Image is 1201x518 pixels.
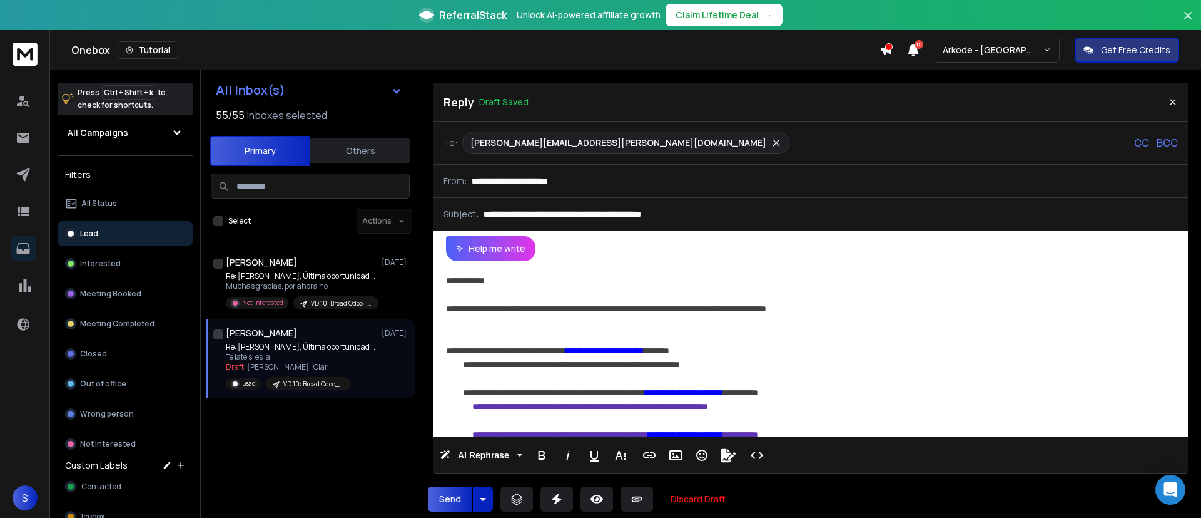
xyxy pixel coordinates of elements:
[68,127,128,139] h1: All Campaigns
[1075,38,1179,63] button: Get Free Credits
[58,191,193,216] button: All Status
[437,443,525,468] button: AI Rephrase
[382,328,410,338] p: [DATE]
[311,299,371,308] p: VD 10: Broad Odoo_Campaign - ARKODE
[226,352,376,362] p: Te late si es la
[81,482,121,492] span: Contacted
[65,459,128,472] h3: Custom Labels
[58,311,193,336] button: Meeting Completed
[247,108,327,123] h3: Inboxes selected
[664,443,687,468] button: Insert Image (Ctrl+P)
[58,371,193,396] button: Out of office
[228,216,251,226] label: Select
[242,379,256,388] p: Lead
[1180,8,1196,38] button: Close banner
[915,40,923,49] span: 15
[443,137,457,149] p: To:
[226,361,246,372] span: Draft:
[690,443,714,468] button: Emoticons
[80,379,126,389] p: Out of office
[443,175,467,187] p: From:
[382,257,410,267] p: [DATE]
[443,93,474,111] p: Reply
[226,271,376,281] p: Re: [PERSON_NAME], Última oportunidad para
[71,41,879,59] div: Onebox
[58,401,193,427] button: Wrong person
[80,439,136,449] p: Not Interested
[446,236,535,261] button: Help me write
[78,86,166,111] p: Press to check for shortcuts.
[455,450,512,461] span: AI Rephrase
[661,487,736,512] button: Discard Draft
[58,432,193,457] button: Not Interested
[58,474,193,499] button: Contacted
[226,256,297,269] h1: [PERSON_NAME]
[118,41,178,59] button: Tutorial
[283,380,343,389] p: VD 10: Broad Odoo_Campaign - ARKODE
[226,342,376,352] p: Re: [PERSON_NAME], Última oportunidad para
[58,221,193,246] button: Lead
[530,443,554,468] button: Bold (Ctrl+B)
[1101,44,1170,56] p: Get Free Credits
[582,443,606,468] button: Underline (Ctrl+U)
[13,485,38,510] button: S
[80,259,121,269] p: Interested
[247,361,333,372] span: [PERSON_NAME], Clar ...
[439,8,507,23] span: ReferralStack
[80,349,107,359] p: Closed
[58,281,193,306] button: Meeting Booked
[637,443,661,468] button: Insert Link (Ctrl+K)
[470,137,766,149] p: [PERSON_NAME][EMAIL_ADDRESS][PERSON_NAME][DOMAIN_NAME]
[80,229,98,239] p: Lead
[210,136,310,166] button: Primary
[226,281,376,291] p: Muchas gracias, por ahora no
[1134,135,1149,150] p: CC
[716,443,740,468] button: Signature
[745,443,769,468] button: Code View
[80,319,155,329] p: Meeting Completed
[479,96,529,108] p: Draft Saved
[58,166,193,184] h3: Filters
[242,298,283,308] p: Not Interested
[1155,475,1185,505] div: Open Intercom Messenger
[102,85,155,100] span: Ctrl + Shift + k
[58,341,193,366] button: Closed
[764,9,773,21] span: →
[58,251,193,276] button: Interested
[310,137,410,165] button: Others
[556,443,580,468] button: Italic (Ctrl+I)
[206,78,412,103] button: All Inbox(s)
[58,120,193,145] button: All Campaigns
[517,9,661,21] p: Unlock AI-powered affiliate growth
[216,84,285,96] h1: All Inbox(s)
[428,487,472,512] button: Send
[81,199,117,209] p: All Status
[443,208,479,220] p: Subject:
[226,327,297,339] h1: [PERSON_NAME]
[943,44,1043,56] p: Arkode - [GEOGRAPHIC_DATA]
[1157,135,1178,150] p: BCC
[80,289,141,299] p: Meeting Booked
[666,4,783,26] button: Claim Lifetime Deal→
[80,409,134,419] p: Wrong person
[216,108,245,123] span: 55 / 55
